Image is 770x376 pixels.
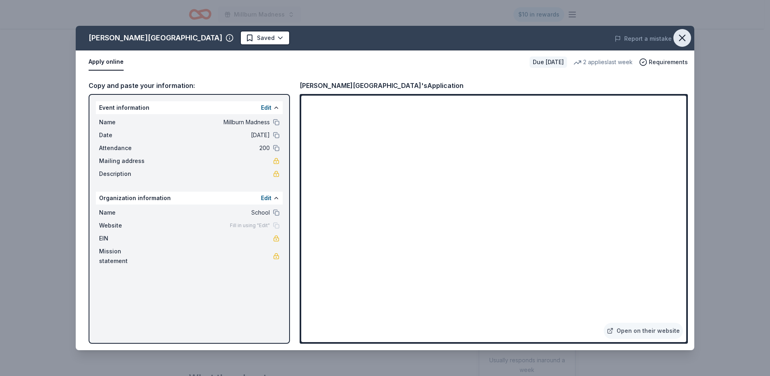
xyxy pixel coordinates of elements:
span: Name [99,208,153,217]
span: [DATE] [153,130,270,140]
span: Website [99,221,153,230]
button: Requirements [639,57,688,67]
button: Report a mistake [615,34,672,44]
a: Open on their website [604,323,683,339]
div: Copy and paste your information: [89,80,290,91]
div: Event information [96,101,283,114]
span: Mission statement [99,246,153,266]
span: EIN [99,234,153,243]
div: Due [DATE] [530,56,567,68]
button: Apply online [89,54,124,71]
span: School [153,208,270,217]
span: Mailing address [99,156,153,166]
button: Edit [261,193,271,203]
span: Date [99,130,153,140]
div: [PERSON_NAME][GEOGRAPHIC_DATA] [89,31,222,44]
span: Requirements [649,57,688,67]
div: 2 applies last week [573,57,633,67]
span: Name [99,117,153,127]
span: Attendance [99,143,153,153]
button: Saved [240,31,290,45]
span: Description [99,169,153,179]
span: Fill in using "Edit" [230,222,270,229]
div: [PERSON_NAME][GEOGRAPHIC_DATA]'s Application [300,80,464,91]
span: Saved [257,33,275,43]
div: Organization information [96,192,283,205]
span: 200 [153,143,270,153]
span: Millburn Madness [153,117,270,127]
button: Edit [261,103,271,113]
